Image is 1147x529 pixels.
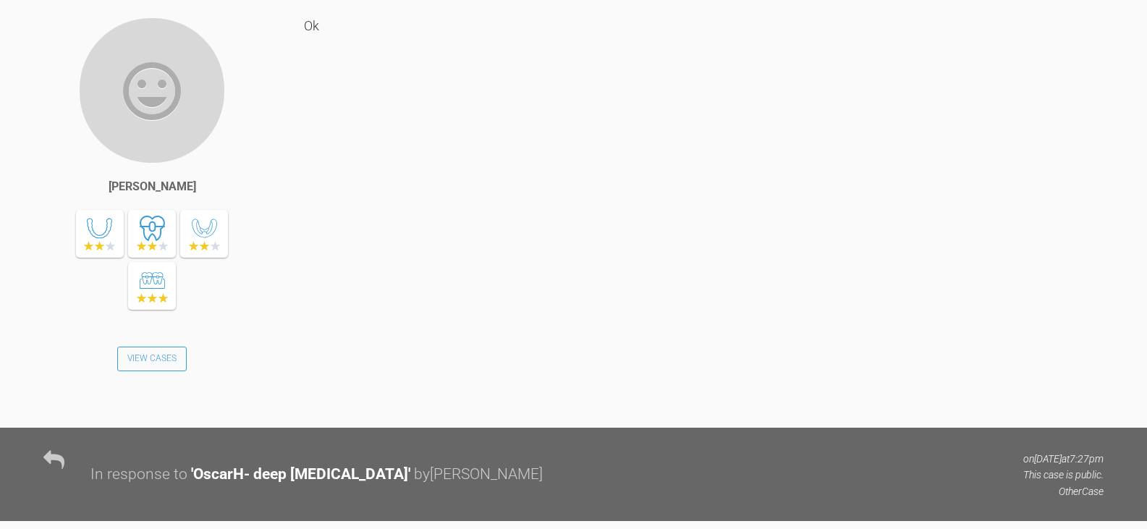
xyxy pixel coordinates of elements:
[191,462,410,487] div: ' OscarH- deep [MEDICAL_DATA] '
[1023,467,1104,483] p: This case is public.
[414,462,543,487] div: by [PERSON_NAME]
[1023,483,1104,499] p: Other Case
[78,17,226,164] img: Rohini Babber
[1023,451,1104,467] p: on [DATE] at 7:27pm
[117,347,187,371] a: View Cases
[304,17,1104,406] div: Ok
[90,462,187,487] div: In response to
[109,177,196,196] div: [PERSON_NAME]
